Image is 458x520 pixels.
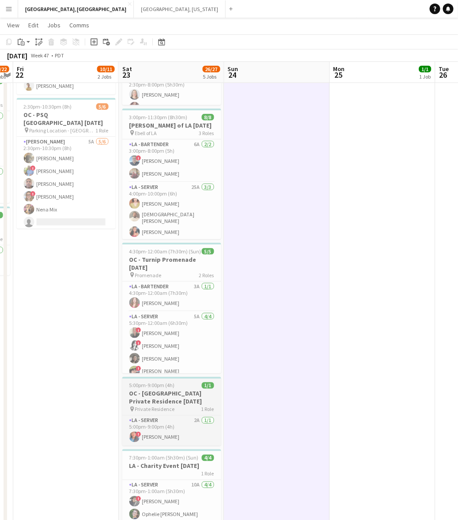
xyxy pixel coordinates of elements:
span: 24 [227,70,238,80]
span: 2:30pm-10:30pm (8h) [24,103,72,110]
h3: OC - Turnip Promenade [DATE] [122,256,221,271]
div: 1 Job [420,73,431,80]
a: View [4,19,23,31]
app-card-role: [PERSON_NAME]5A5/62:30pm-10:30pm (8h)[PERSON_NAME]![PERSON_NAME][PERSON_NAME]![PERSON_NAME]Nena Mix [17,137,116,231]
span: 4/4 [202,455,214,461]
span: ! [136,496,141,501]
span: Edit [28,21,38,29]
span: ! [136,328,141,333]
app-card-role: LA - Server2A1/15:00pm-9:00pm (4h)![PERSON_NAME] [122,416,221,446]
span: 1 Role [201,471,214,477]
span: View [7,21,19,29]
span: 10/11 [97,66,115,72]
div: 2 Jobs [98,73,114,80]
span: ! [30,166,36,171]
span: 1 Role [201,406,214,413]
app-job-card: 5:00pm-9:00pm (4h)1/1OC - [GEOGRAPHIC_DATA] Private Residence [DATE] Private Residence1 RoleLA - ... [122,377,221,446]
span: Parking Location - [GEOGRAPHIC_DATA] Lot 2 [30,127,96,134]
span: ! [136,432,141,437]
app-job-card: 4:30pm-12:00am (7h30m) (Sun)5/5OC - Turnip Promenade [DATE] Promenade2 RolesLA - Bartender3A1/14:... [122,243,221,373]
span: Private Residence [135,406,175,413]
span: ! [136,366,141,371]
span: 5/5 [202,248,214,255]
h3: OC - PSQ [GEOGRAPHIC_DATA] [DATE] [17,111,116,127]
app-card-role: LA - Server5A4/45:30pm-12:00am (6h30m)![PERSON_NAME]![PERSON_NAME][PERSON_NAME]![PERSON_NAME] [122,312,221,380]
span: 3 Roles [199,130,214,136]
span: 8/8 [202,114,214,121]
app-job-card: 3:00pm-11:30pm (8h30m)8/8[PERSON_NAME] of LA [DATE] Ebell of LA3 RolesLA - Bartender6A2/23:00pm-8... [122,109,221,239]
span: Fri [17,65,24,73]
h3: OC - [GEOGRAPHIC_DATA] Private Residence [DATE] [122,390,221,406]
span: Jobs [47,21,61,29]
span: 4:30pm-12:00am (7h30m) (Sun) [129,248,201,255]
span: 1 Role [96,127,109,134]
div: [DATE] [7,51,27,60]
app-job-card: 2:30pm-10:30pm (8h)5/6OC - PSQ [GEOGRAPHIC_DATA] [DATE] Parking Location - [GEOGRAPHIC_DATA] Lot ... [17,98,116,229]
span: Week 47 [29,52,51,59]
span: Comms [69,21,89,29]
span: 2 Roles [199,272,214,279]
span: Ebell of LA [135,130,157,136]
a: Jobs [44,19,64,31]
app-card-role: LA - Bartender3A1/14:30pm-12:00am (7h30m)[PERSON_NAME] [122,282,221,312]
app-card-role: LA - Server25A3/34:00pm-10:00pm (6h)[PERSON_NAME][DEMOGRAPHIC_DATA][PERSON_NAME][PERSON_NAME] [122,182,221,241]
a: Edit [25,19,42,31]
span: 5/6 [96,103,109,110]
span: 22 [15,70,24,80]
span: 26 [438,70,449,80]
span: 3:00pm-11:30pm (8h30m) [129,114,188,121]
span: ! [30,191,36,196]
span: 5:00pm-9:00pm (4h) [129,382,175,389]
span: Mon [333,65,345,73]
span: Sat [122,65,132,73]
button: [GEOGRAPHIC_DATA], [US_STATE] [134,0,226,18]
span: Sun [228,65,238,73]
span: 25 [332,70,345,80]
span: 1/1 [202,382,214,389]
a: Comms [66,19,93,31]
app-card-role: LA - Bartender6A2/23:00pm-8:00pm (5h)![PERSON_NAME][PERSON_NAME] [122,139,221,182]
div: 5 Jobs [203,73,220,80]
span: 23 [121,70,132,80]
span: Tue [439,65,449,73]
span: ! [136,340,141,346]
h3: LA - Charity Event [DATE] [122,462,221,470]
span: 26/27 [203,66,220,72]
button: [GEOGRAPHIC_DATA], [GEOGRAPHIC_DATA] [18,0,134,18]
span: 7:30pm-1:00am (5h30m) (Sun) [129,455,199,461]
span: Promenade [135,272,162,279]
div: PDT [55,52,64,59]
h3: [PERSON_NAME] of LA [DATE] [122,121,221,129]
span: ! [136,155,141,161]
span: 1/1 [419,66,432,72]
